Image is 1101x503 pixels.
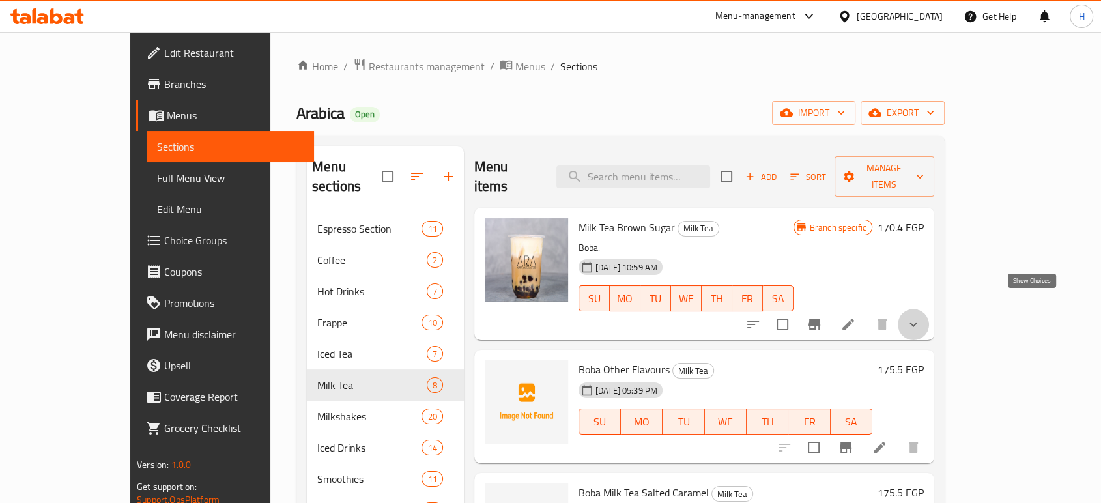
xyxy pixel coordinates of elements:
[164,233,304,248] span: Choice Groups
[485,218,568,302] img: Milk Tea Brown Sugar
[805,222,872,234] span: Branch specific
[857,9,943,23] div: [GEOGRAPHIC_DATA]
[768,289,788,308] span: SA
[861,101,945,125] button: export
[712,487,752,502] span: Milk Tea
[427,348,442,360] span: 7
[136,287,314,319] a: Promotions
[353,58,485,75] a: Restaurants management
[584,289,605,308] span: SU
[422,440,442,455] div: items
[871,105,934,121] span: export
[317,346,427,362] span: Iced Tea
[307,276,464,307] div: Hot Drinks7
[164,420,304,436] span: Grocery Checklist
[136,37,314,68] a: Edit Restaurant
[307,432,464,463] div: Iced Drinks14
[147,162,314,194] a: Full Menu View
[769,311,796,338] span: Select to update
[317,409,422,424] span: Milkshakes
[579,240,794,256] p: Boba.
[878,360,924,379] h6: 175.5 EGP
[317,377,427,393] span: Milk Tea
[136,350,314,381] a: Upsell
[427,285,442,298] span: 7
[579,285,610,311] button: SU
[296,58,945,75] nav: breadcrumb
[794,412,825,431] span: FR
[621,409,663,435] button: MO
[307,369,464,401] div: Milk Tea8
[640,285,671,311] button: TU
[732,285,763,311] button: FR
[164,358,304,373] span: Upsell
[427,377,443,393] div: items
[307,401,464,432] div: Milkshakes20
[136,68,314,100] a: Branches
[136,100,314,131] a: Menus
[490,59,494,74] li: /
[317,252,427,268] span: Coffee
[515,59,545,74] span: Menus
[171,456,192,473] span: 1.0.0
[164,389,304,405] span: Coverage Report
[317,440,422,455] div: Iced Drinks
[740,167,782,187] span: Add item
[740,167,782,187] button: Add
[702,285,732,311] button: TH
[427,252,443,268] div: items
[579,409,621,435] button: SU
[579,360,670,379] span: Boba Other Flavours
[422,317,442,329] span: 10
[830,432,861,463] button: Branch-specific-item
[167,108,304,123] span: Menus
[835,156,934,197] button: Manage items
[560,59,597,74] span: Sections
[422,409,442,424] div: items
[317,315,422,330] span: Frappe
[831,409,872,435] button: SA
[164,45,304,61] span: Edit Restaurant
[840,317,856,332] a: Edit menu item
[788,409,830,435] button: FR
[676,289,696,308] span: WE
[737,289,758,308] span: FR
[136,225,314,256] a: Choice Groups
[715,8,795,24] div: Menu-management
[646,289,666,308] span: TU
[500,58,545,75] a: Menus
[579,483,709,502] span: Boba Milk Tea Salted Caramel
[787,167,829,187] button: Sort
[157,170,304,186] span: Full Menu View
[800,434,827,461] span: Select to update
[317,283,427,299] span: Hot Drinks
[772,101,855,125] button: import
[147,194,314,225] a: Edit Menu
[307,244,464,276] div: Coffee2
[350,107,380,122] div: Open
[422,315,442,330] div: items
[790,169,826,184] span: Sort
[799,309,830,340] button: Branch-specific-item
[678,221,719,237] div: Milk Tea
[374,163,401,190] span: Select all sections
[710,412,741,431] span: WE
[668,412,699,431] span: TU
[433,161,464,192] button: Add section
[157,201,304,217] span: Edit Menu
[737,309,769,340] button: sort-choices
[427,379,442,392] span: 8
[763,285,794,311] button: SA
[307,463,464,495] div: Smoothies11
[317,221,422,237] span: Espresso Section
[782,105,845,121] span: import
[164,76,304,92] span: Branches
[743,169,779,184] span: Add
[866,309,898,340] button: delete
[307,213,464,244] div: Espresso Section11
[752,412,783,431] span: TH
